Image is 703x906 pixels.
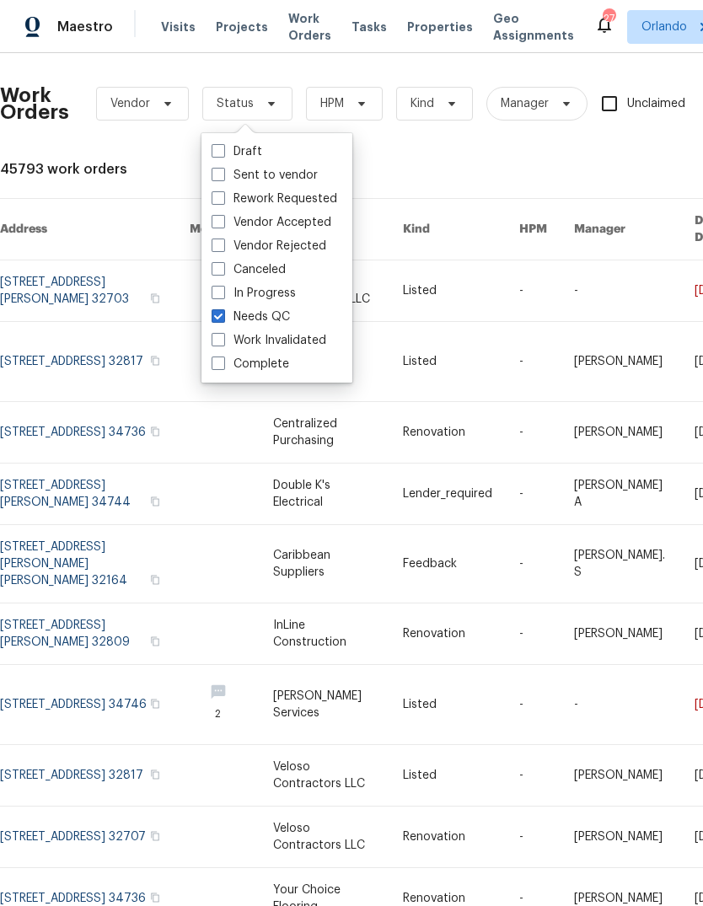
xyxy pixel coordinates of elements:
[411,95,434,112] span: Kind
[641,19,687,35] span: Orlando
[501,95,549,112] span: Manager
[260,464,390,525] td: Double K's Electrical
[506,665,561,745] td: -
[212,285,296,302] label: In Progress
[148,696,163,711] button: Copy Address
[561,525,681,603] td: [PERSON_NAME]. S
[389,322,506,402] td: Listed
[216,19,268,35] span: Projects
[212,143,262,160] label: Draft
[212,190,337,207] label: Rework Requested
[506,402,561,464] td: -
[493,10,574,44] span: Geo Assignments
[561,199,681,260] th: Manager
[260,402,390,464] td: Centralized Purchasing
[506,464,561,525] td: -
[389,807,506,868] td: Renovation
[561,402,681,464] td: [PERSON_NAME]
[161,19,196,35] span: Visits
[148,767,163,782] button: Copy Address
[288,10,331,44] span: Work Orders
[561,260,681,322] td: -
[389,525,506,603] td: Feedback
[351,21,387,33] span: Tasks
[627,95,685,113] span: Unclaimed
[212,308,290,325] label: Needs QC
[212,332,326,349] label: Work Invalidated
[260,525,390,603] td: Caribbean Suppliers
[506,260,561,322] td: -
[561,322,681,402] td: [PERSON_NAME]
[148,572,163,587] button: Copy Address
[506,199,561,260] th: HPM
[389,199,506,260] th: Kind
[212,214,331,231] label: Vendor Accepted
[148,828,163,844] button: Copy Address
[561,807,681,868] td: [PERSON_NAME]
[561,665,681,745] td: -
[389,745,506,807] td: Listed
[506,322,561,402] td: -
[148,890,163,905] button: Copy Address
[57,19,113,35] span: Maestro
[148,291,163,306] button: Copy Address
[217,95,254,112] span: Status
[506,745,561,807] td: -
[561,464,681,525] td: [PERSON_NAME] A
[148,353,163,368] button: Copy Address
[212,356,289,373] label: Complete
[260,745,390,807] td: Veloso Contractors LLC
[320,95,344,112] span: HPM
[407,19,473,35] span: Properties
[561,603,681,665] td: [PERSON_NAME]
[260,665,390,745] td: [PERSON_NAME] Services
[148,424,163,439] button: Copy Address
[389,665,506,745] td: Listed
[506,603,561,665] td: -
[260,603,390,665] td: InLine Construction
[389,464,506,525] td: Lender_required
[603,10,614,27] div: 27
[561,745,681,807] td: [PERSON_NAME]
[506,525,561,603] td: -
[176,199,260,260] th: Messages
[212,261,286,278] label: Canceled
[389,402,506,464] td: Renovation
[389,260,506,322] td: Listed
[260,807,390,868] td: Veloso Contractors LLC
[506,807,561,868] td: -
[212,238,326,255] label: Vendor Rejected
[148,494,163,509] button: Copy Address
[212,167,318,184] label: Sent to vendor
[148,634,163,649] button: Copy Address
[110,95,150,112] span: Vendor
[389,603,506,665] td: Renovation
